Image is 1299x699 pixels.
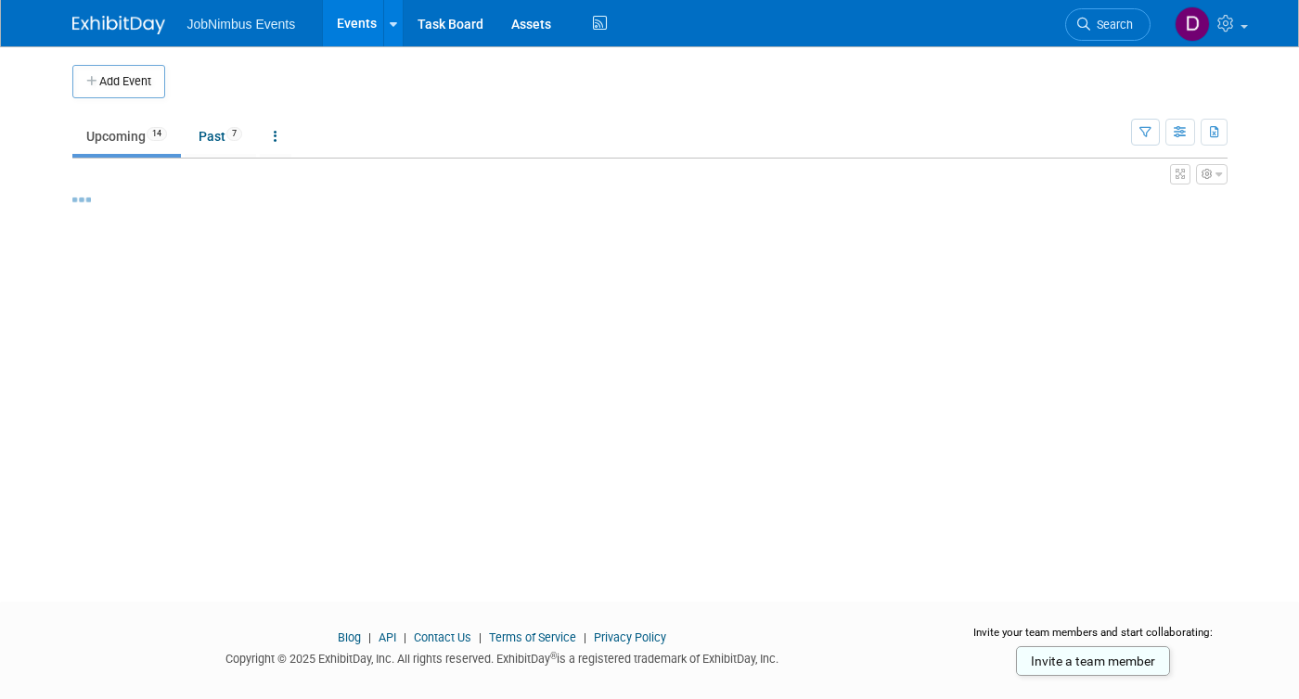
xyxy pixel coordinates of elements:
[579,630,591,644] span: |
[1175,6,1210,42] img: Deni Blair
[72,197,91,202] img: loading...
[1016,646,1170,676] a: Invite a team member
[364,630,376,644] span: |
[72,119,181,154] a: Upcoming14
[414,630,471,644] a: Contact Us
[379,630,396,644] a: API
[147,127,167,141] span: 14
[474,630,486,644] span: |
[72,16,165,34] img: ExhibitDay
[72,65,165,98] button: Add Event
[550,651,557,661] sup: ®
[72,646,932,667] div: Copyright © 2025 ExhibitDay, Inc. All rights reserved. ExhibitDay is a registered trademark of Ex...
[1065,8,1151,41] a: Search
[594,630,666,644] a: Privacy Policy
[959,625,1228,653] div: Invite your team members and start collaborating:
[338,630,361,644] a: Blog
[399,630,411,644] span: |
[226,127,242,141] span: 7
[1090,18,1133,32] span: Search
[187,17,296,32] span: JobNimbus Events
[489,630,576,644] a: Terms of Service
[185,119,256,154] a: Past7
